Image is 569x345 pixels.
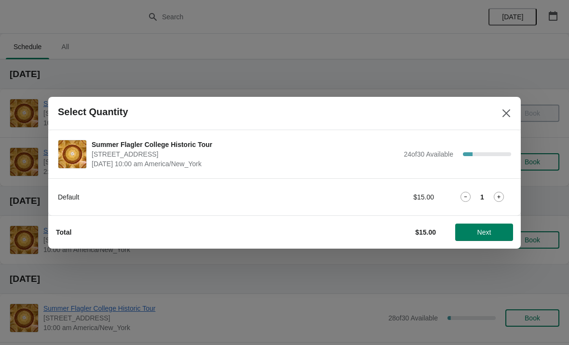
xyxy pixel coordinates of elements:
[92,159,399,169] span: [DATE] 10:00 am America/New_York
[404,150,453,158] span: 24 of 30 Available
[56,228,71,236] strong: Total
[345,192,434,202] div: $15.00
[498,105,515,122] button: Close
[477,228,491,236] span: Next
[480,192,484,202] strong: 1
[92,140,399,149] span: Summer Flagler College Historic Tour
[92,149,399,159] span: [STREET_ADDRESS]
[58,192,325,202] div: Default
[455,224,513,241] button: Next
[58,140,86,168] img: Summer Flagler College Historic Tour | 74 King Street, St. Augustine, FL, USA | August 29 | 10:00...
[415,228,436,236] strong: $15.00
[58,106,128,118] h2: Select Quantity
